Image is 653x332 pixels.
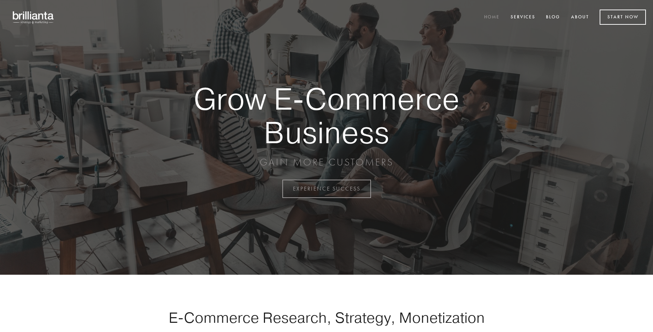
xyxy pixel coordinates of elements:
p: GAIN MORE CUSTOMERS [169,156,484,169]
a: About [566,12,594,23]
a: Services [506,12,540,23]
img: brillianta - research, strategy, marketing [7,7,60,28]
a: Home [480,12,504,23]
a: Blog [541,12,565,23]
a: Start Now [600,10,646,25]
a: EXPERIENCE SUCCESS [282,180,371,198]
h1: E-Commerce Research, Strategy, Monetization [146,309,507,326]
strong: Grow E-Commerce Business [169,82,484,149]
